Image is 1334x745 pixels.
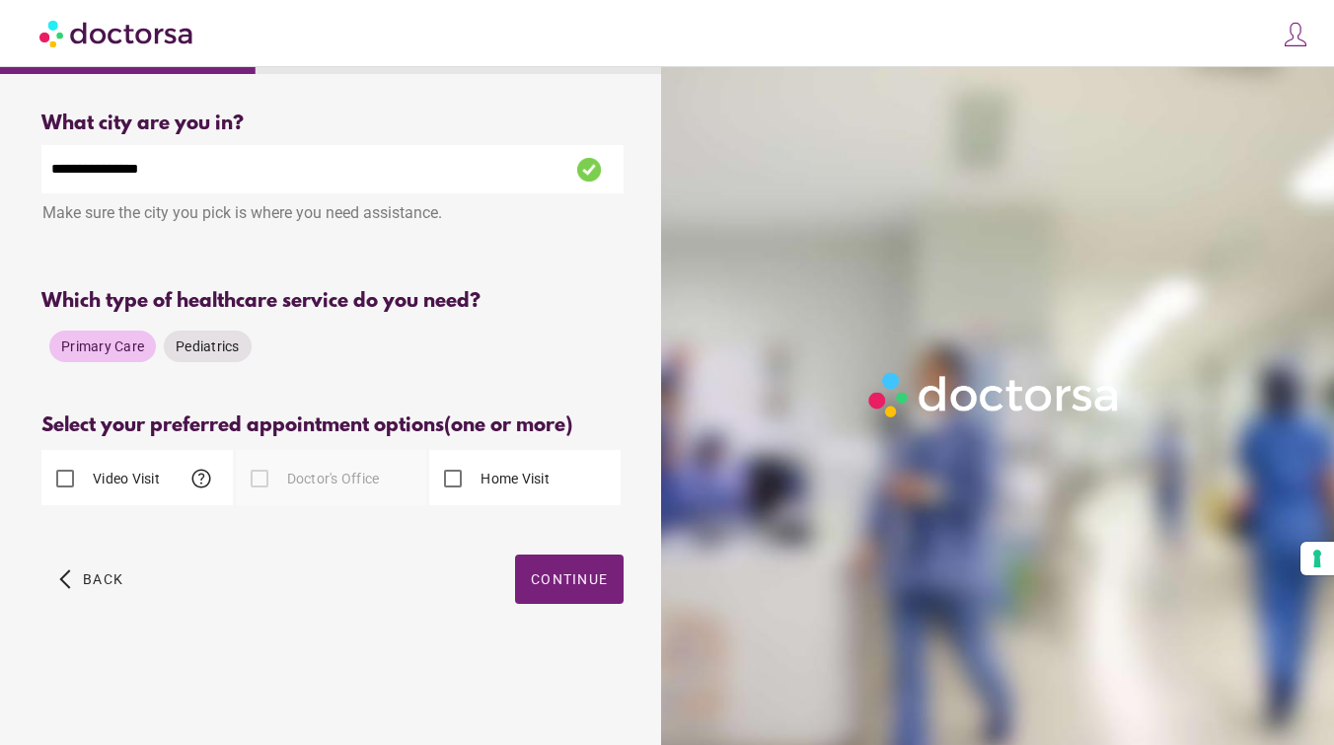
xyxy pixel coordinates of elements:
[444,414,572,437] span: (one or more)
[39,11,195,55] img: Doctorsa.com
[41,193,624,237] div: Make sure the city you pick is where you need assistance.
[61,338,144,354] span: Primary Care
[189,467,213,490] span: help
[515,555,624,604] button: Continue
[477,469,550,488] label: Home Visit
[283,469,380,488] label: Doctor's Office
[1282,21,1309,48] img: icons8-customer-100.png
[41,290,624,313] div: Which type of healthcare service do you need?
[83,571,123,587] span: Back
[41,112,624,135] div: What city are you in?
[531,571,608,587] span: Continue
[89,469,160,488] label: Video Visit
[41,414,624,437] div: Select your preferred appointment options
[861,365,1128,424] img: Logo-Doctorsa-trans-White-partial-flat.png
[176,338,240,354] span: Pediatrics
[51,555,131,604] button: arrow_back_ios Back
[1300,542,1334,575] button: Your consent preferences for tracking technologies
